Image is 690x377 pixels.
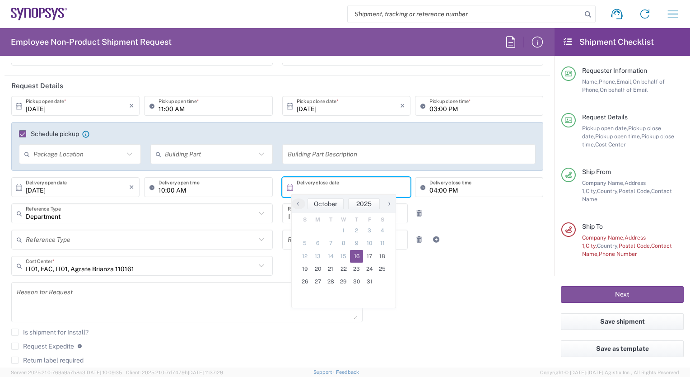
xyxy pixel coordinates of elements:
[586,188,597,194] span: City,
[126,370,223,375] span: Client: 2025.21.0-7d7479b
[363,224,376,237] span: 3
[350,263,363,275] span: 23
[350,250,363,263] span: 16
[413,233,425,246] a: Remove Reference
[561,340,684,357] button: Save as template
[313,369,336,375] a: Support
[337,275,350,288] span: 29
[363,250,376,263] span: 17
[19,130,79,137] label: Schedule pickup
[11,329,89,336] label: Is shipment for Install?
[363,237,376,250] span: 10
[312,250,325,263] span: 13
[597,242,619,249] span: Country,
[337,215,350,224] th: weekday
[350,275,363,288] span: 30
[85,370,122,375] span: [DATE] 10:09:35
[337,224,350,237] span: 1
[376,215,389,224] th: weekday
[291,198,305,209] span: ‹
[298,237,312,250] span: 5
[312,215,325,224] th: weekday
[337,263,350,275] span: 22
[363,215,376,224] th: weekday
[350,237,363,250] span: 9
[350,215,363,224] th: weekday
[324,275,337,288] span: 28
[337,237,350,250] span: 8
[298,275,312,288] span: 26
[11,81,63,90] h2: Request Details
[597,188,619,194] span: Country,
[291,194,396,308] bs-datepicker-container: calendar
[298,263,312,275] span: 19
[188,370,223,375] span: [DATE] 11:37:29
[563,37,654,47] h2: Shipment Checklist
[582,78,599,85] span: Name,
[582,113,628,121] span: Request Details
[382,198,396,209] button: ›
[599,78,616,85] span: Phone,
[350,224,363,237] span: 2
[561,313,684,330] button: Save shipment
[595,141,626,148] span: Cost Center
[540,368,679,377] span: Copyright © [DATE]-[DATE] Agistix Inc., All Rights Reserved
[356,200,372,207] span: 2025
[312,237,325,250] span: 6
[336,369,359,375] a: Feedback
[129,180,134,194] i: ×
[582,125,628,132] span: Pickup open date,
[314,200,337,207] span: October
[11,343,74,350] label: Request Expedite
[582,234,625,241] span: Company Name,
[337,250,350,263] span: 15
[292,198,396,209] bs-datepicker-navigation-view: ​ ​ ​
[298,215,312,224] th: weekday
[312,275,325,288] span: 27
[348,5,582,23] input: Shipment, tracking or reference number
[376,237,389,250] span: 11
[619,188,651,194] span: Postal Code,
[324,263,337,275] span: 21
[600,86,648,93] span: On behalf of Email
[582,168,611,175] span: Ship From
[11,37,172,47] h2: Employee Non-Product Shipment Request
[376,224,389,237] span: 4
[363,263,376,275] span: 24
[619,242,651,249] span: Postal Code,
[586,242,597,249] span: City,
[561,286,684,303] button: Next
[324,237,337,250] span: 7
[376,250,389,263] span: 18
[129,99,134,113] i: ×
[582,179,625,186] span: Company Name,
[413,207,425,220] a: Remove Reference
[595,133,641,140] span: Pickup open time,
[324,250,337,263] span: 14
[400,99,405,113] i: ×
[324,215,337,224] th: weekday
[363,275,376,288] span: 31
[582,67,647,74] span: Requester Information
[616,78,633,85] span: Email,
[348,198,380,209] button: 2025
[599,250,637,257] span: Phone Number
[11,357,84,364] label: Return label required
[430,233,443,246] a: Add Reference
[376,263,389,275] span: 25
[292,198,305,209] button: ‹
[298,250,312,263] span: 12
[312,263,325,275] span: 20
[308,198,344,209] button: October
[582,223,603,230] span: Ship To
[11,370,122,375] span: Server: 2025.21.0-769a9a7b8c3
